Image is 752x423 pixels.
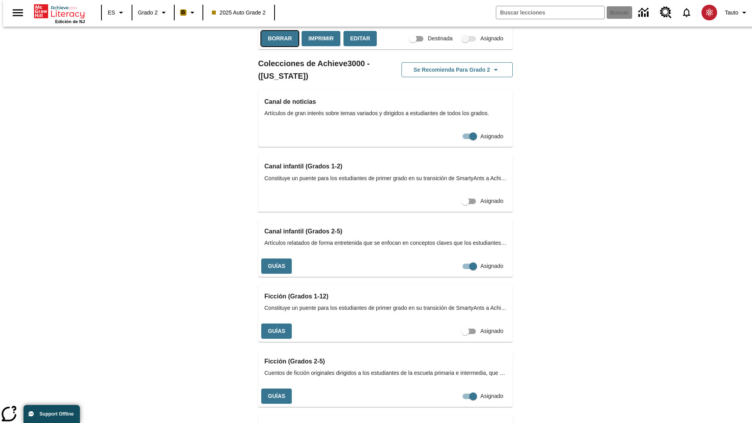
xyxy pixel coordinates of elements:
img: avatar image [701,5,717,20]
span: Asignado [481,262,503,270]
span: Edición de NJ [55,19,85,24]
button: Editar [343,31,377,46]
span: Asignado [481,392,503,400]
h3: Canal infantil (Grados 2-5) [264,226,506,237]
h3: Ficción (Grados 1-12) [264,291,506,302]
span: Tauto [725,9,738,17]
h3: Canal de noticias [264,96,506,107]
span: Constituye un puente para los estudiantes de primer grado en su transición de SmartyAnts a Achiev... [264,304,506,312]
span: Artículos de gran interés sobre temas variados y dirigidos a estudiantes de todos los grados. [264,109,506,117]
button: Perfil/Configuración [722,5,752,20]
span: 2025 Auto Grade 2 [212,9,266,17]
div: Portada [34,3,85,24]
a: Centro de información [634,2,655,23]
span: B [181,7,185,17]
a: Centro de recursos, Se abrirá en una pestaña nueva. [655,2,676,23]
button: Abrir el menú lateral [6,1,29,24]
button: Support Offline [23,405,80,423]
span: Constituye un puente para los estudiantes de primer grado en su transición de SmartyAnts a Achiev... [264,174,506,183]
span: ES [108,9,115,17]
button: Se recomienda para Grado 2 [401,62,513,78]
h3: Ficción (Grados 2-5) [264,356,506,367]
a: Notificaciones [676,2,697,23]
button: Guías [261,258,292,274]
h3: Canal infantil (Grados 1-2) [264,161,506,172]
button: Lenguaje: ES, Selecciona un idioma [104,5,129,20]
button: Borrar [261,31,298,46]
span: Asignado [481,327,503,335]
button: Grado: Grado 2, Elige un grado [135,5,172,20]
span: Asignado [481,132,503,141]
span: Support Offline [40,411,74,417]
a: Portada [34,4,85,19]
input: Buscar campo [496,6,604,19]
span: Cuentos de ficción originales dirigidos a los estudiantes de la escuela primaria e intermedia, qu... [264,369,506,377]
button: Imprimir, Se abrirá en una ventana nueva [302,31,340,46]
button: Escoja un nuevo avatar [697,2,722,23]
button: Boost El color de la clase es anaranjado claro. Cambiar el color de la clase. [177,5,200,20]
button: Guías [261,324,292,339]
span: Asignado [481,34,503,43]
button: Guías [261,389,292,404]
span: Destinada [428,34,453,43]
span: Grado 2 [138,9,158,17]
span: Artículos relatados de forma entretenida que se enfocan en conceptos claves que los estudiantes a... [264,239,506,247]
span: Asignado [481,197,503,205]
h2: Colecciones de Achieve3000 - ([US_STATE]) [258,57,385,82]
